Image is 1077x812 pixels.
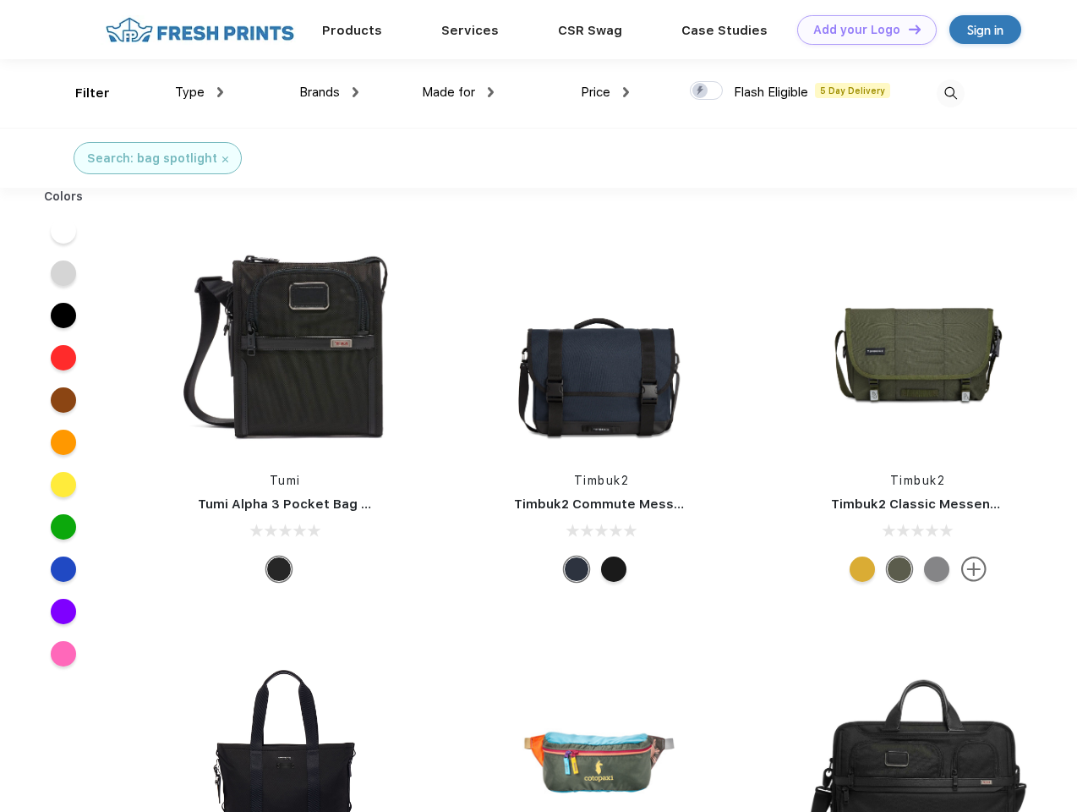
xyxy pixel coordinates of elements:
div: Eco Nautical [564,557,589,582]
span: 5 Day Delivery [815,83,890,98]
img: dropdown.png [623,87,629,97]
img: fo%20logo%202.webp [101,15,299,45]
img: func=resize&h=266 [806,230,1031,455]
div: Eco Black [601,557,626,582]
div: Black [266,557,292,582]
a: Products [322,23,382,38]
span: Made for [422,85,475,100]
img: func=resize&h=266 [172,230,397,455]
img: filter_cancel.svg [222,156,228,162]
img: dropdown.png [488,87,494,97]
div: Sign in [967,20,1003,40]
div: Eco Gunmetal [924,557,949,582]
img: desktop_search.svg [937,80,965,107]
a: Tumi [270,474,301,487]
a: Timbuk2 Classic Messenger Bag [831,497,1041,512]
div: Eco Army [887,557,912,582]
div: Add your Logo [813,23,900,37]
a: Timbuk2 [890,474,946,487]
span: Brands [299,85,340,100]
img: dropdown.png [217,87,223,97]
img: func=resize&h=266 [489,230,713,455]
a: Sign in [949,15,1021,44]
img: more.svg [961,557,987,582]
div: Eco Amber [850,557,875,582]
img: DT [909,25,921,34]
a: Tumi Alpha 3 Pocket Bag Small [198,497,396,512]
a: Timbuk2 [574,474,630,487]
div: Filter [75,84,110,103]
span: Type [175,85,205,100]
div: Colors [31,188,96,206]
span: Flash Eligible [734,85,808,100]
img: dropdown.png [353,87,358,97]
span: Price [581,85,610,100]
div: Search: bag spotlight [87,150,217,167]
a: Timbuk2 Commute Messenger Bag [514,497,741,512]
